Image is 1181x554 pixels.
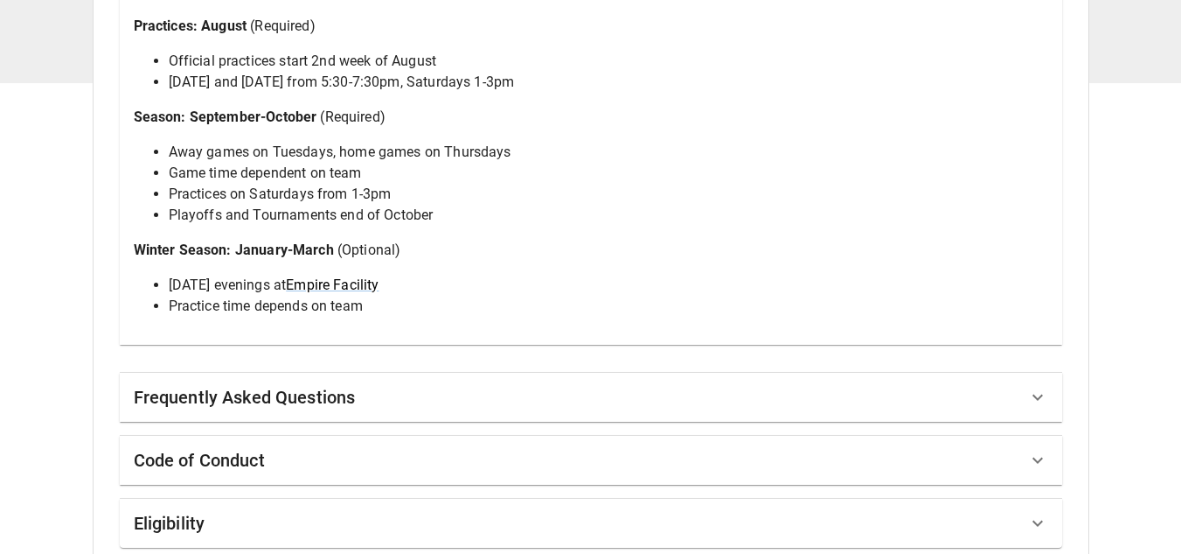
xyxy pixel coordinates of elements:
a: Empire Facility [286,277,379,293]
li: Official practices start 2nd week of August [169,51,1048,72]
li: Game time dependent on team [169,163,1048,184]
span: Season: September-October [134,109,317,125]
li: [DATE] and [DATE] from 5:30-7:30pm, Saturdays 1-3pm [169,72,1048,93]
div: Code of Conduct [120,436,1062,485]
h6: Code of Conduct [134,446,265,474]
span: Winter Season: January-March [134,242,334,258]
span: (Optional) [337,242,401,258]
li: Playoffs and Tournaments end of October [169,205,1048,226]
span: (Required) [320,109,386,125]
div: Frequently Asked Questions [120,373,1062,422]
li: [DATE] evenings at [169,275,1048,296]
span: Practices: August [134,18,247,34]
h6: Eligibility [134,509,205,537]
div: Eligibility [120,499,1062,548]
li: Away games on Tuesdays, home games on Thursdays [169,142,1048,163]
li: Practice time depends on team [169,296,1048,317]
h6: Frequently Asked Questions [134,383,356,411]
li: Practices on Saturdays from 1-3pm [169,184,1048,205]
span: (Required) [250,18,316,34]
